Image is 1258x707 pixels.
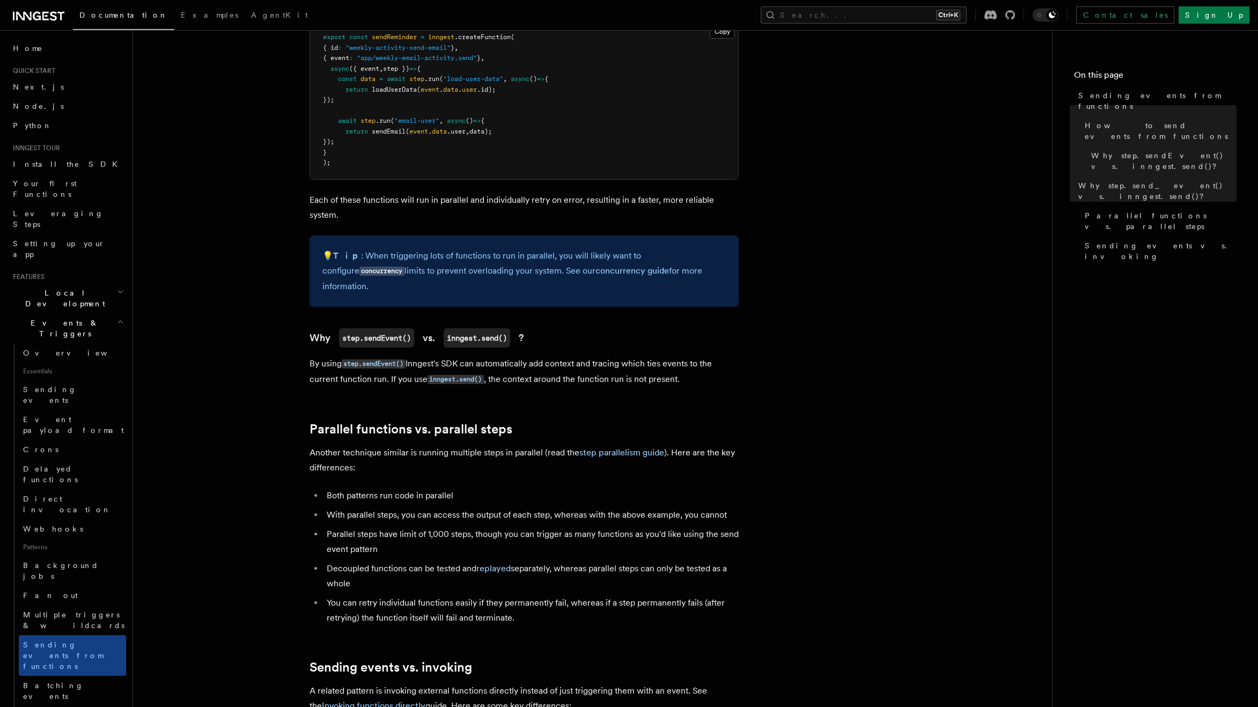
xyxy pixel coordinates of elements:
span: Background jobs [23,561,99,580]
span: ( [406,128,409,135]
code: concurrency [359,267,404,276]
a: Parallel functions vs. parallel steps [1080,206,1237,236]
span: = [379,75,383,83]
span: Node.js [13,102,64,111]
span: const [349,33,368,41]
span: "email-user" [394,117,439,124]
span: . [439,86,443,93]
span: ); [323,159,330,166]
span: Install the SDK [13,160,124,168]
span: . [428,128,432,135]
a: step parallelism guide [579,447,664,458]
button: Local Development [9,283,126,313]
span: Next.js [13,83,64,91]
a: Overview [19,343,126,363]
a: Event payload format [19,410,126,440]
a: Python [9,116,126,135]
span: "app/weekly-email-activity.send" [357,54,477,62]
span: Local Development [9,288,117,309]
span: Your first Functions [13,179,77,198]
span: const [338,75,357,83]
span: Leveraging Steps [13,209,104,229]
span: => [537,75,545,83]
span: user [462,86,477,93]
span: Home [13,43,43,54]
span: = [421,33,424,41]
li: Parallel steps have limit of 1,000 steps, though you can trigger as many functions as you'd like ... [323,527,739,557]
span: step }) [383,65,409,72]
span: () [529,75,537,83]
span: ( [391,117,394,124]
span: Parallel functions vs. parallel steps [1085,210,1237,232]
span: ( [511,33,514,41]
span: Why step.sendEvent() vs. inngest.send()? [1091,150,1237,172]
span: .createFunction [454,33,511,41]
span: AgentKit [251,11,308,19]
span: ({ event [349,65,379,72]
span: , [439,117,443,124]
span: export [323,33,345,41]
span: sendEmail [372,128,406,135]
span: event [421,86,439,93]
span: } [451,44,454,51]
span: data [432,128,447,135]
span: .run [376,117,391,124]
span: Examples [181,11,238,19]
kbd: Ctrl+K [936,10,960,20]
code: step.sendEvent() [339,328,414,348]
span: .run [424,75,439,83]
p: By using Inngest's SDK can automatically add context and tracing which ties events to the current... [310,356,739,387]
a: Batching events [19,676,126,706]
a: Sending events vs. invoking [310,660,472,675]
a: Crons [19,440,126,459]
span: Quick start [9,67,55,75]
span: { [417,65,421,72]
a: Direct invocation [19,489,126,519]
button: Events & Triggers [9,313,126,343]
a: Multiple triggers & wildcards [19,605,126,635]
span: sendReminder [372,33,417,41]
li: Both patterns run code in parallel [323,488,739,503]
span: { id [323,44,338,51]
span: .id); [477,86,496,93]
span: .user [447,128,466,135]
span: "load-user-data" [443,75,503,83]
a: Your first Functions [9,174,126,204]
span: data); [469,128,492,135]
span: => [409,65,417,72]
span: Fan out [23,591,78,600]
a: Sending events vs. invoking [1080,236,1237,266]
span: How to send events from functions [1085,120,1237,142]
span: Setting up your app [13,239,105,259]
span: Inngest tour [9,144,60,152]
a: Webhooks [19,519,126,539]
span: Sending events from functions [23,640,103,671]
a: Sending events from functions [1074,86,1237,116]
span: Documentation [79,11,168,19]
span: { event [323,54,349,62]
code: inngest.send() [444,328,510,348]
span: Python [13,121,52,130]
a: Sending events from functions [19,635,126,676]
a: replayed [476,563,511,573]
span: Sending events vs. invoking [1085,240,1237,262]
span: return [345,86,368,93]
span: . [458,86,462,93]
p: Each of these functions will run in parallel and individually retry on error, resulting in a fast... [310,193,739,223]
a: Install the SDK [9,154,126,174]
span: : [338,44,342,51]
button: Copy [710,25,735,39]
a: step.sendEvent() [342,358,406,369]
span: } [477,54,481,62]
span: data [443,86,458,93]
a: Parallel functions vs. parallel steps [310,422,512,437]
span: async [511,75,529,83]
a: Home [9,39,126,58]
span: await [338,117,357,124]
span: Overview [23,349,134,357]
span: Events & Triggers [9,318,117,339]
span: Batching events [23,681,84,701]
span: Webhooks [23,525,83,533]
code: step.sendEvent() [342,359,406,369]
span: }); [323,96,334,104]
